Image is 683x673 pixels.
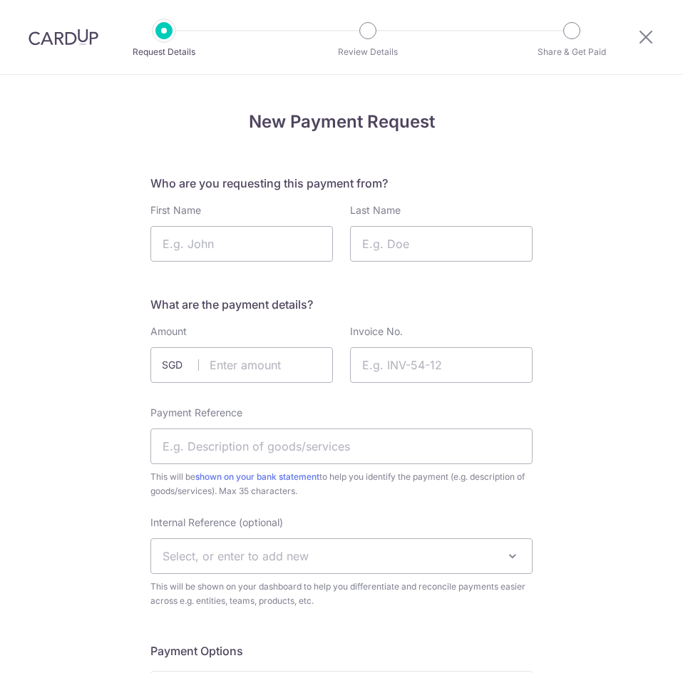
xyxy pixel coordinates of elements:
a: shown on your bank statement [195,471,319,482]
iframe: Opens a widget where you can find more information [592,630,669,666]
span: SGD [162,358,199,372]
h4: New Payment Request [150,109,533,135]
span: This will be to help you identify the payment (e.g. description of goods/services). Max 35 charac... [150,470,533,498]
p: Request Details [124,45,204,59]
label: First Name [150,203,201,217]
h5: Payment Options [150,642,533,659]
label: Amount [150,324,187,339]
input: E.g. Description of goods/services [150,428,533,464]
span: This will be shown on your dashboard to help you differentiate and reconcile payments easier acro... [150,580,533,608]
img: CardUp [29,29,98,46]
label: Invoice No. [350,324,403,339]
p: Share & Get Paid [532,45,612,59]
label: Last Name [350,203,401,217]
span: Select, or enter to add new [163,549,309,563]
input: E.g. John [150,226,333,262]
input: E.g. Doe [350,226,533,262]
label: Payment Reference [150,406,242,420]
h5: Who are you requesting this payment from? [150,175,533,192]
input: Enter amount [150,347,333,383]
input: E.g. INV-54-12 [350,347,533,383]
label: Internal Reference (optional) [150,515,283,530]
p: Review Details [328,45,408,59]
h5: What are the payment details? [150,296,533,313]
